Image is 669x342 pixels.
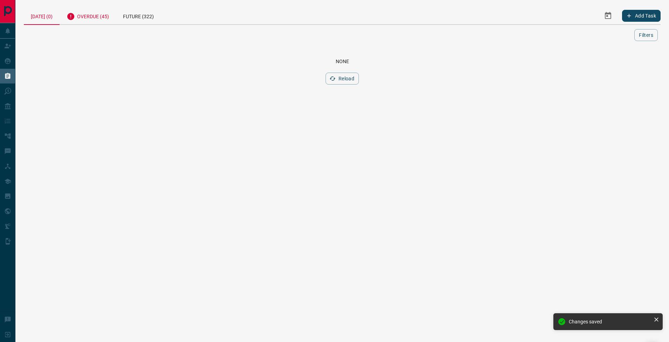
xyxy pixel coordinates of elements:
button: Filters [634,29,658,41]
div: Overdue (45) [60,7,116,24]
div: None [32,59,652,64]
div: Future (322) [116,7,161,24]
div: Changes saved [569,319,651,324]
div: [DATE] (0) [24,7,60,25]
button: Select Date Range [600,7,616,24]
button: Add Task [622,10,661,22]
button: Reload [326,73,359,85]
